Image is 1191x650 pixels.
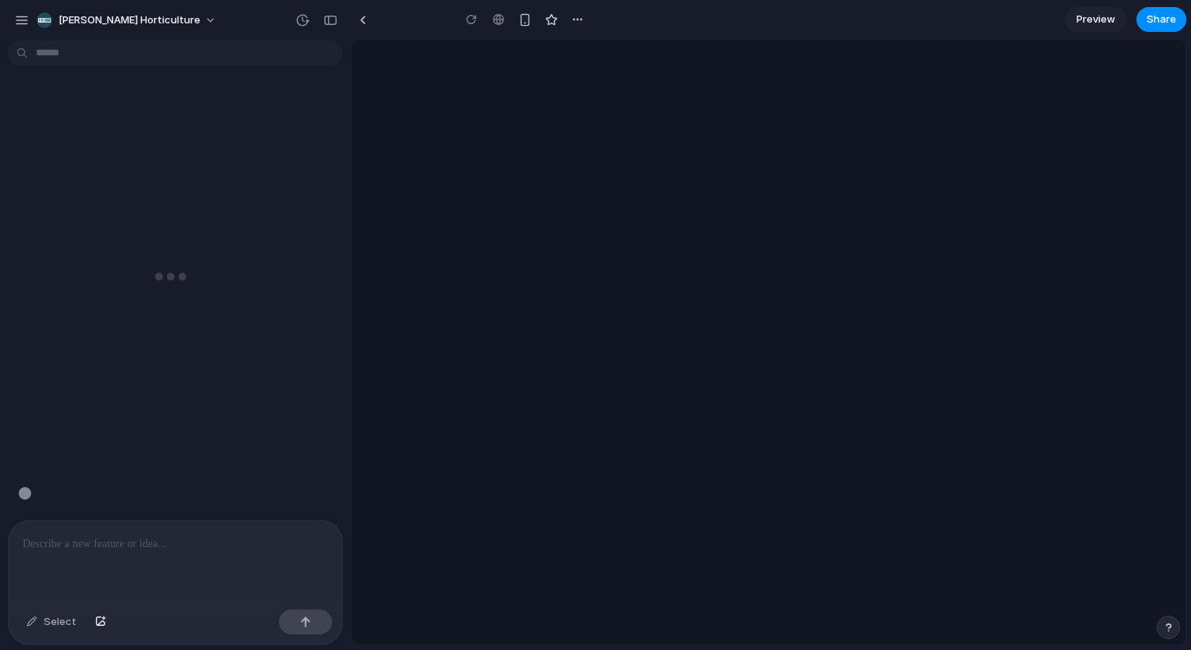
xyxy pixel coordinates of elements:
[30,8,224,33] button: [PERSON_NAME] Horticulture
[1136,7,1186,32] button: Share
[1147,12,1176,27] span: Share
[1076,12,1115,27] span: Preview
[1065,7,1127,32] a: Preview
[58,12,200,28] span: [PERSON_NAME] Horticulture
